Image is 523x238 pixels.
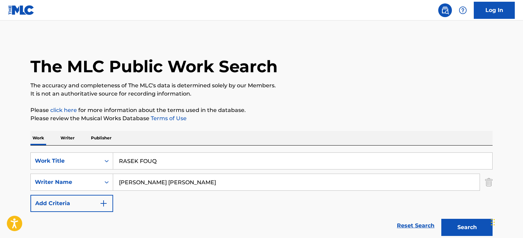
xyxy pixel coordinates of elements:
[149,115,187,122] a: Terms of Use
[491,212,495,233] div: Drag
[50,107,77,113] a: click here
[474,2,515,19] a: Log In
[99,199,108,208] img: 9d2ae6d4665cec9f34b9.svg
[30,131,46,145] p: Work
[8,5,35,15] img: MLC Logo
[489,205,523,238] iframe: Chat Widget
[459,6,467,14] img: help
[456,3,470,17] div: Help
[30,106,493,114] p: Please for more information about the terms used in the database.
[438,3,452,17] a: Public Search
[485,174,493,191] img: Delete Criterion
[441,219,493,236] button: Search
[89,131,113,145] p: Publisher
[30,195,113,212] button: Add Criteria
[58,131,77,145] p: Writer
[30,82,493,90] p: The accuracy and completeness of The MLC's data is determined solely by our Members.
[35,157,96,165] div: Work Title
[441,6,449,14] img: search
[30,56,278,77] h1: The MLC Public Work Search
[393,218,438,233] a: Reset Search
[30,114,493,123] p: Please review the Musical Works Database
[35,178,96,186] div: Writer Name
[30,90,493,98] p: It is not an authoritative source for recording information.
